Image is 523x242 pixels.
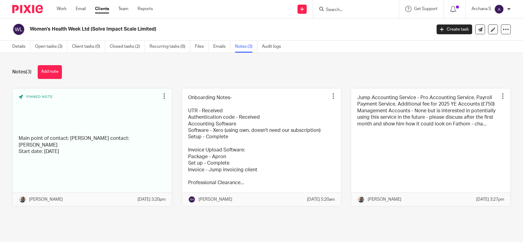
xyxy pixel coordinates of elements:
[12,23,25,36] img: svg%3E
[12,41,30,53] a: Details
[262,41,286,53] a: Audit logs
[472,6,491,12] p: Archana S
[476,196,504,203] p: [DATE] 3:27pm
[368,196,401,203] p: [PERSON_NAME]
[19,196,26,203] img: Matt%20Circle.png
[118,6,128,12] a: Team
[110,41,145,53] a: Closed tasks (2)
[357,196,365,203] img: Matt%20Circle.png
[199,196,232,203] p: [PERSON_NAME]
[95,6,109,12] a: Clients
[488,24,498,34] a: Edit client
[414,7,438,11] span: Get Support
[35,41,67,53] a: Open tasks (3)
[26,69,32,74] span: (3)
[437,24,472,34] a: Create task
[150,41,190,53] a: Recurring tasks (6)
[57,6,66,12] a: Work
[138,196,166,203] p: [DATE] 3:20pm
[325,7,381,13] input: Search
[188,196,195,203] img: svg%3E
[12,5,43,13] img: Pixie
[195,41,209,53] a: Files
[307,196,335,203] p: [DATE] 5:20am
[494,4,504,14] img: svg%3E
[30,26,348,32] h2: Women's Health Week Ltd (Solve Impact Scale Limited)
[213,41,230,53] a: Emails
[19,95,160,131] div: Pinned note
[38,65,62,79] button: Add note
[76,6,86,12] a: Email
[138,6,153,12] a: Reports
[72,41,105,53] a: Client tasks (0)
[235,41,257,53] a: Notes (3)
[475,24,485,34] a: Send new email
[29,196,63,203] p: [PERSON_NAME]
[12,69,32,75] h1: Notes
